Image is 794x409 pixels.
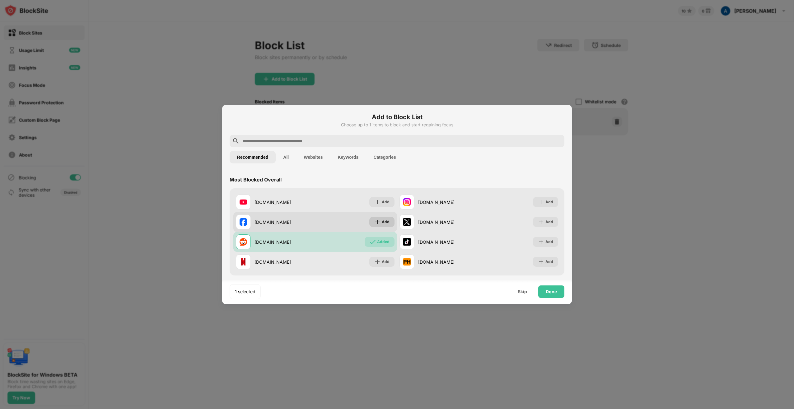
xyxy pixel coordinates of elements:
img: favicons [403,238,411,246]
img: favicons [240,218,247,226]
img: favicons [403,198,411,206]
h6: Add to Block List [230,112,564,122]
img: favicons [240,238,247,246]
div: Choose up to 1 items to block and start regaining focus [230,122,564,127]
div: 1 selected [235,289,255,295]
div: [DOMAIN_NAME] [255,219,315,225]
img: favicons [240,198,247,206]
img: favicons [240,258,247,266]
div: [DOMAIN_NAME] [418,199,479,205]
div: Done [546,289,557,294]
button: Recommended [230,151,276,163]
div: Skip [518,289,527,294]
div: Add [545,259,553,265]
div: Add [545,199,553,205]
div: Add [382,259,390,265]
div: Added [377,239,390,245]
button: Websites [296,151,330,163]
img: favicons [403,258,411,266]
div: Add [382,219,390,225]
div: [DOMAIN_NAME] [255,199,315,205]
div: Add [382,199,390,205]
button: Categories [366,151,403,163]
img: favicons [403,218,411,226]
div: [DOMAIN_NAME] [418,219,479,225]
div: [DOMAIN_NAME] [418,239,479,245]
div: [DOMAIN_NAME] [255,259,315,265]
div: Add [545,239,553,245]
div: Most Blocked Overall [230,176,282,183]
button: Keywords [330,151,366,163]
div: [DOMAIN_NAME] [418,259,479,265]
div: [DOMAIN_NAME] [255,239,315,245]
button: All [276,151,296,163]
div: Add [545,219,553,225]
img: search.svg [232,137,240,145]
